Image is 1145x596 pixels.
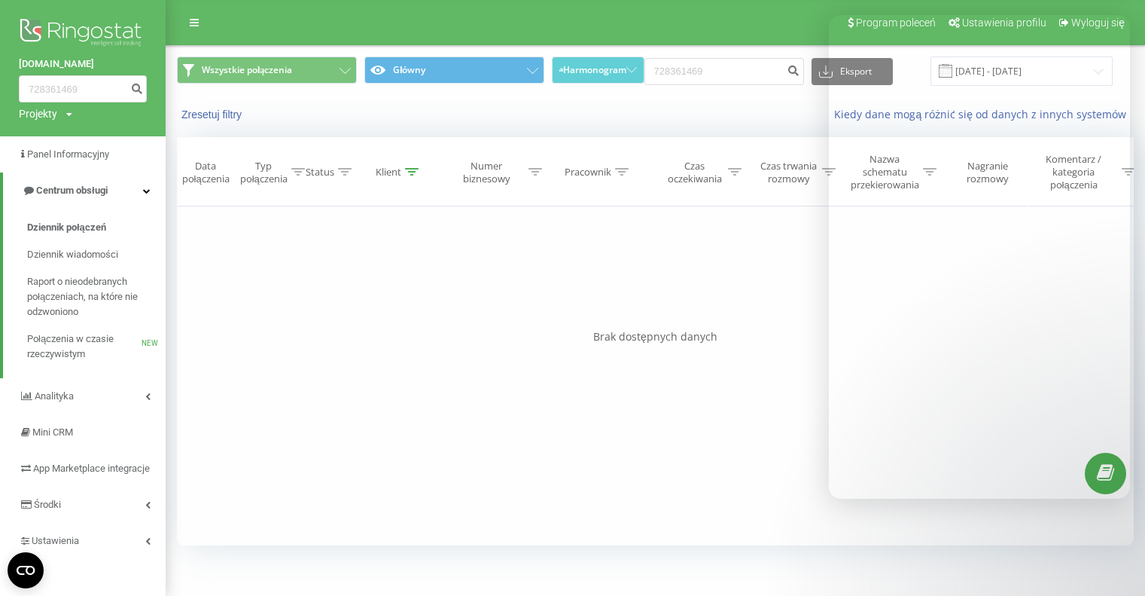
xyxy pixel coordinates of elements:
[376,166,401,179] div: Klient
[202,64,292,76] span: Wszystkie połączenia
[565,166,611,179] div: Pracownik
[19,15,147,53] img: Ringostat logo
[644,58,804,85] input: Wyszukiwanie według numeru
[27,274,158,319] span: Raport o nieodebranych połączeniach, na które nie odzwoniono
[27,148,109,160] span: Panel Informacyjny
[759,160,818,185] div: Czas trwania rozmowy
[27,214,166,241] a: Dziennik połączeń
[35,390,74,402] span: Analityka
[34,499,61,510] span: Środki
[177,329,1134,344] div: Brak dostępnych danych
[8,552,44,588] button: Open CMP widget
[27,268,166,326] a: Raport o nieodebranych połączeniach, na które nie odzwoniono
[27,326,166,368] a: Połączenia w czasie rzeczywistymNEW
[177,108,249,121] button: Zresetuj filtry
[27,332,142,362] span: Połączenia w czasie rzeczywistym
[19,106,57,121] div: Projekty
[240,160,288,185] div: Typ połączenia
[32,535,79,546] span: Ustawienia
[665,160,724,185] div: Czas oczekiwania
[33,463,150,474] span: App Marketplace integracje
[36,185,108,196] span: Centrum obsługi
[27,241,166,268] a: Dziennik wiadomości
[552,57,644,84] button: Harmonogram
[364,57,544,84] button: Główny
[563,65,626,75] span: Harmonogram
[19,57,147,72] a: [DOMAIN_NAME]
[32,426,73,438] span: Mini CRM
[829,15,1130,499] iframe: Intercom live chat
[19,75,147,102] input: Wyszukiwanie według numeru
[27,247,118,262] span: Dziennik wiadomości
[306,166,334,179] div: Status
[1094,511,1130,547] iframe: Intercom live chat
[27,220,106,235] span: Dziennik połączeń
[3,173,166,209] a: Centrum obsługi
[177,57,357,84] button: Wszystkie połączenia
[449,160,525,185] div: Numer biznesowy
[812,58,893,85] button: Eksport
[178,160,233,185] div: Data połączenia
